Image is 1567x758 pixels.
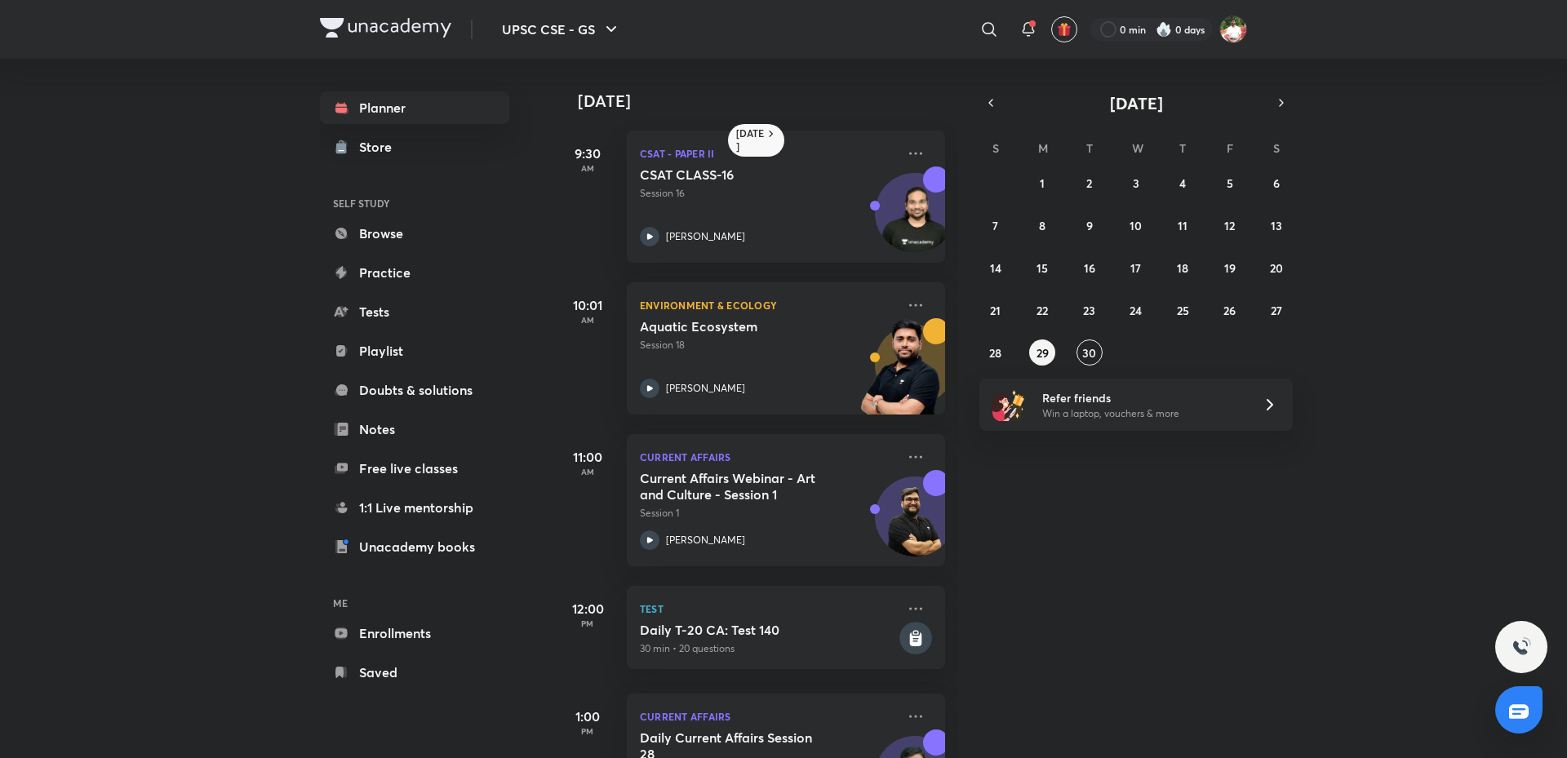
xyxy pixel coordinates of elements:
[1217,255,1243,281] button: September 19, 2025
[1224,218,1235,233] abbr: September 12, 2025
[1132,140,1143,156] abbr: Wednesday
[666,533,745,547] p: [PERSON_NAME]
[1177,303,1189,318] abbr: September 25, 2025
[1076,339,1103,366] button: September 30, 2025
[1039,218,1045,233] abbr: September 8, 2025
[1110,92,1163,114] span: [DATE]
[983,212,1009,238] button: September 7, 2025
[640,707,896,726] p: Current Affairs
[1263,297,1290,323] button: September 27, 2025
[640,295,896,315] p: Environment & Ecology
[320,491,509,524] a: 1:1 Live mentorship
[1123,255,1149,281] button: September 17, 2025
[1037,260,1048,276] abbr: September 15, 2025
[1223,303,1236,318] abbr: September 26, 2025
[1082,345,1096,361] abbr: September 30, 2025
[640,470,843,503] h5: Current Affairs Webinar - Art and Culture - Session 1
[1086,140,1093,156] abbr: Tuesday
[1051,16,1077,42] button: avatar
[555,726,620,736] p: PM
[1217,212,1243,238] button: September 12, 2025
[320,131,509,163] a: Store
[320,18,451,38] img: Company Logo
[1040,175,1045,191] abbr: September 1, 2025
[1076,212,1103,238] button: September 9, 2025
[640,599,896,618] p: Test
[1083,303,1095,318] abbr: September 23, 2025
[876,182,954,260] img: Avatar
[1156,21,1172,38] img: streak
[1029,297,1055,323] button: September 22, 2025
[1086,175,1092,191] abbr: September 2, 2025
[1224,260,1236,276] abbr: September 19, 2025
[1029,255,1055,281] button: September 15, 2025
[320,589,509,617] h6: ME
[1263,170,1290,196] button: September 6, 2025
[1123,212,1149,238] button: September 10, 2025
[1273,140,1280,156] abbr: Saturday
[989,345,1001,361] abbr: September 28, 2025
[555,447,620,467] h5: 11:00
[1263,212,1290,238] button: September 13, 2025
[1076,170,1103,196] button: September 2, 2025
[1130,260,1141,276] abbr: September 17, 2025
[1037,345,1049,361] abbr: September 29, 2025
[1037,303,1048,318] abbr: September 22, 2025
[1123,297,1149,323] button: September 24, 2025
[1038,140,1048,156] abbr: Monday
[1076,297,1103,323] button: September 23, 2025
[320,256,509,289] a: Practice
[1178,218,1187,233] abbr: September 11, 2025
[555,163,620,173] p: AM
[640,506,896,521] p: Session 1
[640,166,843,183] h5: CSAT CLASS-16
[1042,389,1243,406] h6: Refer friends
[876,485,954,564] img: Avatar
[666,229,745,244] p: [PERSON_NAME]
[1057,22,1072,37] img: avatar
[320,374,509,406] a: Doubts & solutions
[1217,170,1243,196] button: September 5, 2025
[320,217,509,250] a: Browse
[320,91,509,124] a: Planner
[1029,212,1055,238] button: September 8, 2025
[555,599,620,618] h5: 12:00
[736,127,765,153] h6: [DATE]
[320,295,509,328] a: Tests
[320,617,509,649] a: Enrollments
[1273,175,1280,191] abbr: September 6, 2025
[1179,175,1186,191] abbr: September 4, 2025
[1227,140,1233,156] abbr: Friday
[1130,218,1142,233] abbr: September 10, 2025
[555,467,620,477] p: AM
[555,144,620,163] h5: 9:30
[555,295,620,315] h5: 10:01
[320,656,509,689] a: Saved
[1170,212,1196,238] button: September 11, 2025
[992,218,998,233] abbr: September 7, 2025
[640,622,896,638] h5: Daily T-20 CA: Test 140
[1123,170,1149,196] button: September 3, 2025
[640,318,843,335] h5: Aquatic Ecosystem
[990,303,1001,318] abbr: September 21, 2025
[1512,637,1531,657] img: ttu
[1086,218,1093,233] abbr: September 9, 2025
[1170,170,1196,196] button: September 4, 2025
[855,318,945,431] img: unacademy
[1179,140,1186,156] abbr: Thursday
[992,388,1025,421] img: referral
[666,381,745,396] p: [PERSON_NAME]
[1219,16,1247,43] img: Shashank Soni
[640,144,896,163] p: CSAT - Paper II
[320,18,451,42] a: Company Logo
[1029,170,1055,196] button: September 1, 2025
[990,260,1001,276] abbr: September 14, 2025
[1170,255,1196,281] button: September 18, 2025
[1227,175,1233,191] abbr: September 5, 2025
[1042,406,1243,421] p: Win a laptop, vouchers & more
[492,13,631,46] button: UPSC CSE - GS
[555,707,620,726] h5: 1:00
[640,447,896,467] p: Current Affairs
[983,255,1009,281] button: September 14, 2025
[640,641,896,656] p: 30 min • 20 questions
